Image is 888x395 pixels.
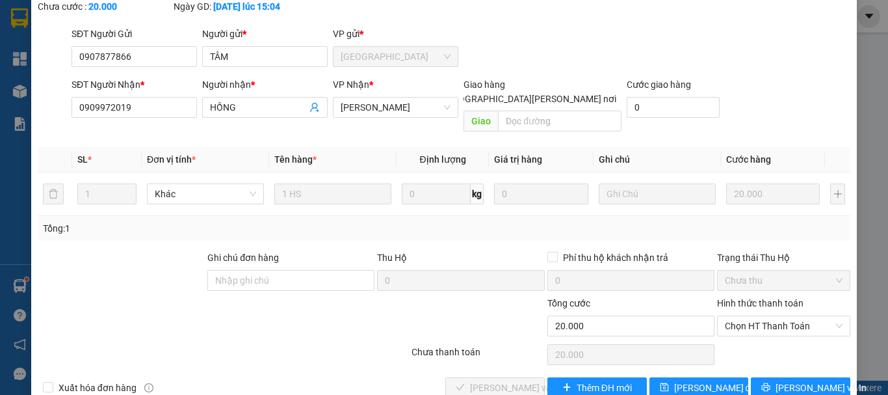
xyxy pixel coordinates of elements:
[410,345,546,368] div: Chưa thanh toán
[202,27,328,41] div: Người gửi
[377,252,407,263] span: Thu Hộ
[72,77,197,92] div: SĐT Người Nhận
[274,184,391,204] input: VD: Bàn, Ghế
[155,184,256,204] span: Khác
[674,381,758,395] span: [PERSON_NAME] đổi
[776,381,867,395] span: [PERSON_NAME] và In
[558,251,673,265] span: Phí thu hộ khách nhận trả
[726,184,820,204] input: 0
[341,98,451,117] span: Cao Tốc
[594,147,721,172] th: Ghi chú
[88,1,117,12] b: 20.000
[439,92,621,106] span: [GEOGRAPHIC_DATA][PERSON_NAME] nơi
[464,111,498,131] span: Giao
[144,383,153,392] span: info-circle
[627,97,720,118] input: Cước giao hàng
[627,79,691,90] label: Cước giao hàng
[72,27,197,41] div: SĐT Người Gửi
[599,184,716,204] input: Ghi Chú
[547,298,590,308] span: Tổng cước
[341,47,451,66] span: Sài Gòn
[53,381,142,395] span: Xuất hóa đơn hàng
[577,381,632,395] span: Thêm ĐH mới
[717,298,803,308] label: Hình thức thanh toán
[494,184,588,204] input: 0
[717,251,850,265] div: Trạng thái Thu Hộ
[494,154,542,165] span: Giá trị hàng
[464,79,505,90] span: Giao hàng
[471,184,484,204] span: kg
[213,1,280,12] b: [DATE] lúc 15:04
[274,154,317,165] span: Tên hàng
[207,270,374,291] input: Ghi chú đơn hàng
[309,102,320,113] span: user-add
[207,252,279,263] label: Ghi chú đơn hàng
[147,154,196,165] span: Đơn vị tính
[333,27,458,41] div: VP gửi
[562,383,571,393] span: plus
[43,221,344,236] div: Tổng: 1
[419,154,465,165] span: Định lượng
[77,154,88,165] span: SL
[725,316,842,336] span: Chọn HT Thanh Toán
[660,383,669,393] span: save
[725,271,842,290] span: Chưa thu
[830,184,845,204] button: plus
[202,77,328,92] div: Người nhận
[761,383,770,393] span: printer
[726,154,771,165] span: Cước hàng
[43,184,64,204] button: delete
[498,111,621,131] input: Dọc đường
[333,79,369,90] span: VP Nhận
